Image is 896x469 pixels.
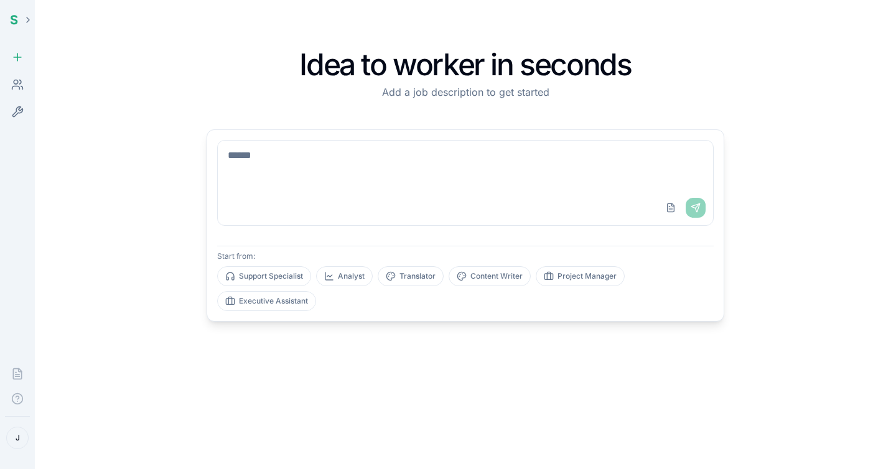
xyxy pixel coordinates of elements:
h1: Idea to worker in seconds [207,50,724,80]
button: Support Specialist [217,266,311,286]
button: Content Writer [449,266,531,286]
button: Executive Assistant [217,291,316,311]
button: Project Manager [536,266,625,286]
span: S [10,12,18,27]
button: Translator [378,266,444,286]
p: Start from: [217,251,714,261]
p: Add a job description to get started [207,85,724,100]
button: Analyst [316,266,373,286]
span: J [16,433,20,443]
button: J [6,427,29,449]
